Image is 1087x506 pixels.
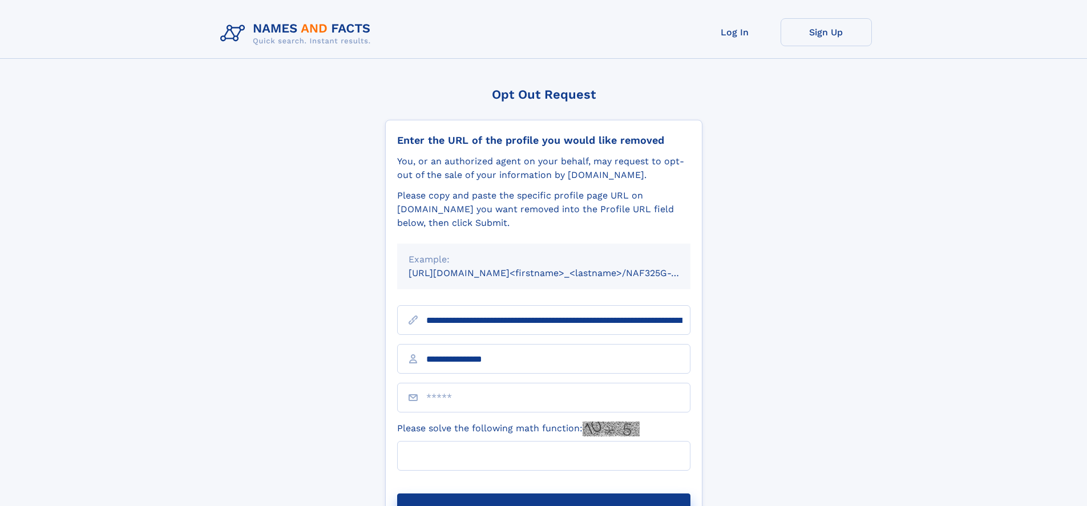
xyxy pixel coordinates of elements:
div: You, or an authorized agent on your behalf, may request to opt-out of the sale of your informatio... [397,155,690,182]
small: [URL][DOMAIN_NAME]<firstname>_<lastname>/NAF325G-xxxxxxxx [409,268,712,278]
div: Enter the URL of the profile you would like removed [397,134,690,147]
div: Please copy and paste the specific profile page URL on [DOMAIN_NAME] you want removed into the Pr... [397,189,690,230]
div: Example: [409,253,679,266]
a: Sign Up [781,18,872,46]
img: Logo Names and Facts [216,18,380,49]
label: Please solve the following math function: [397,422,640,436]
a: Log In [689,18,781,46]
div: Opt Out Request [385,87,702,102]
